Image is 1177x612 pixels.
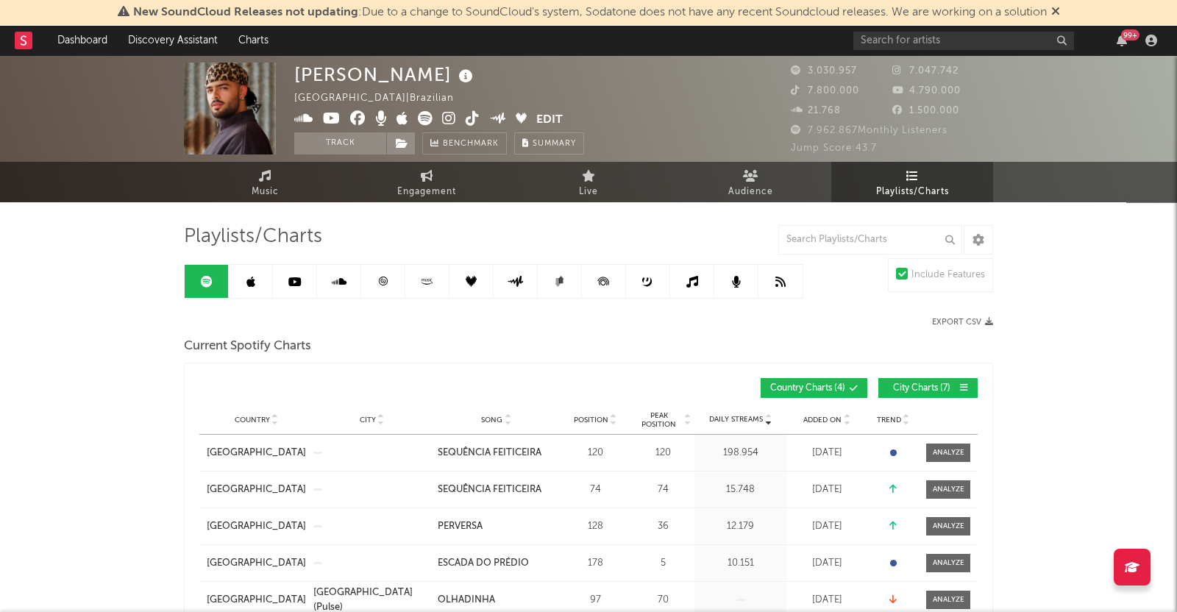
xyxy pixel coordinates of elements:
[574,416,608,424] span: Position
[709,414,763,425] span: Daily Streams
[294,132,386,154] button: Track
[562,446,628,460] div: 120
[669,162,831,202] a: Audience
[294,90,471,107] div: [GEOGRAPHIC_DATA] | Brazilian
[438,446,541,460] div: SEQUÊNCIA FEITICEIRA
[790,556,864,571] div: [DATE]
[397,183,456,201] span: Engagement
[228,26,279,55] a: Charts
[438,556,555,571] a: ESCADA DO PRÉDIO
[892,86,961,96] span: 4.790.000
[791,106,841,115] span: 21.768
[877,416,901,424] span: Trend
[562,556,628,571] div: 178
[853,32,1074,50] input: Search for artists
[790,519,864,534] div: [DATE]
[636,411,682,429] span: Peak Position
[791,66,857,76] span: 3.030.957
[791,143,877,153] span: Jump Score: 43.7
[698,446,783,460] div: 198.954
[698,556,783,571] div: 10.151
[562,593,628,608] div: 97
[133,7,1047,18] span: : Due to a change to SoundCloud's system, Sodatone does not have any recent Soundcloud releases. ...
[636,593,691,608] div: 70
[636,519,691,534] div: 36
[438,556,529,571] div: ESCADA DO PRÉDIO
[508,162,669,202] a: Live
[438,483,541,497] div: SEQUÊNCIA FEITICEIRA
[791,86,859,96] span: 7.800.000
[831,162,993,202] a: Playlists/Charts
[47,26,118,55] a: Dashboard
[133,7,358,18] span: New SoundCloud Releases not updating
[443,135,499,153] span: Benchmark
[761,378,867,398] button: Country Charts(4)
[790,593,864,608] div: [DATE]
[911,266,985,284] div: Include Features
[698,519,783,534] div: 12.179
[536,111,563,129] button: Edit
[791,126,947,135] span: 7.962.867 Monthly Listeners
[294,63,477,87] div: [PERSON_NAME]
[876,183,949,201] span: Playlists/Charts
[803,416,842,424] span: Added On
[728,183,773,201] span: Audience
[888,384,956,393] span: City Charts ( 7 )
[481,416,502,424] span: Song
[698,483,783,497] div: 15.748
[1051,7,1060,18] span: Dismiss
[790,483,864,497] div: [DATE]
[207,446,306,460] a: [GEOGRAPHIC_DATA]
[438,593,555,608] a: OLHADINHA
[533,140,576,148] span: Summary
[207,483,306,497] a: [GEOGRAPHIC_DATA]
[1121,29,1139,40] div: 99 +
[514,132,584,154] button: Summary
[438,593,495,608] div: OLHADINHA
[360,416,376,424] span: City
[207,519,306,534] a: [GEOGRAPHIC_DATA]
[778,225,962,255] input: Search Playlists/Charts
[438,483,555,497] a: SEQUÊNCIA FEITICEIRA
[422,132,507,154] a: Benchmark
[184,162,346,202] a: Music
[207,556,306,571] a: [GEOGRAPHIC_DATA]
[252,183,279,201] span: Music
[118,26,228,55] a: Discovery Assistant
[235,416,270,424] span: Country
[562,519,628,534] div: 128
[579,183,598,201] span: Live
[1117,35,1127,46] button: 99+
[878,378,978,398] button: City Charts(7)
[892,106,959,115] span: 1.500.000
[346,162,508,202] a: Engagement
[636,446,691,460] div: 120
[207,593,306,608] a: [GEOGRAPHIC_DATA]
[438,519,483,534] div: PERVERSA
[932,318,993,327] button: Export CSV
[636,483,691,497] div: 74
[438,519,555,534] a: PERVERSA
[184,228,322,246] span: Playlists/Charts
[770,384,845,393] span: Country Charts ( 4 )
[636,556,691,571] div: 5
[184,338,311,355] span: Current Spotify Charts
[892,66,959,76] span: 7.047.742
[562,483,628,497] div: 74
[790,446,864,460] div: [DATE]
[438,446,555,460] a: SEQUÊNCIA FEITICEIRA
